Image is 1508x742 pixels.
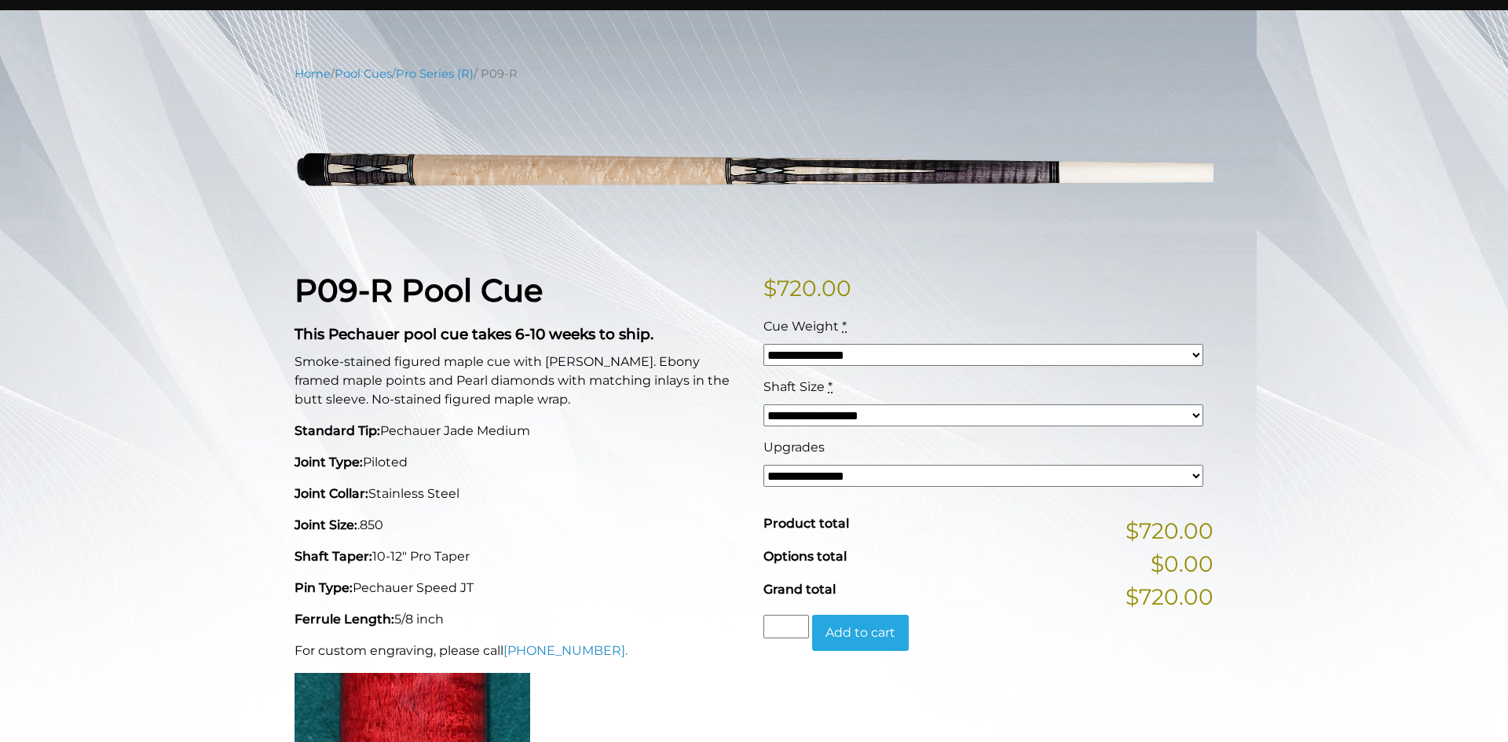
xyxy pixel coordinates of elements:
[295,94,1213,247] img: P09-R.png
[763,440,825,455] span: Upgrades
[763,379,825,394] span: Shaft Size
[295,610,745,629] p: 5/8 inch
[763,582,836,597] span: Grand total
[828,379,833,394] abbr: required
[295,579,745,598] p: Pechauer Speed JT
[295,516,745,535] p: .850
[295,422,745,440] p: Pechauer Jade Medium
[1126,580,1213,613] span: $720.00
[396,67,474,81] a: Pro Series (R)
[763,516,849,531] span: Product total
[1126,514,1213,547] span: $720.00
[295,547,745,566] p: 10-12" Pro Taper
[763,275,777,302] span: $
[295,325,653,343] strong: This Pechauer pool cue takes 6-10 weeks to ship.
[503,643,628,658] a: [PHONE_NUMBER].
[295,612,394,627] strong: Ferrule Length:
[295,453,745,472] p: Piloted
[295,549,372,564] strong: Shaft Taper:
[295,517,357,532] strong: Joint Size:
[295,353,745,409] p: Smoke-stained figured maple cue with [PERSON_NAME]. Ebony framed maple points and Pearl diamonds ...
[295,67,331,81] a: Home
[1151,547,1213,580] span: $0.00
[295,423,380,438] strong: Standard Tip:
[812,615,909,651] button: Add to cart
[335,67,392,81] a: Pool Cues
[295,65,1213,82] nav: Breadcrumb
[763,275,851,302] bdi: 720.00
[842,319,847,334] abbr: required
[295,455,363,470] strong: Joint Type:
[763,549,847,564] span: Options total
[295,271,543,309] strong: P09-R Pool Cue
[295,641,745,660] p: For custom engraving, please call
[763,615,809,638] input: Product quantity
[295,580,353,595] strong: Pin Type:
[295,484,745,503] p: Stainless Steel
[763,319,839,334] span: Cue Weight
[295,486,368,501] strong: Joint Collar:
